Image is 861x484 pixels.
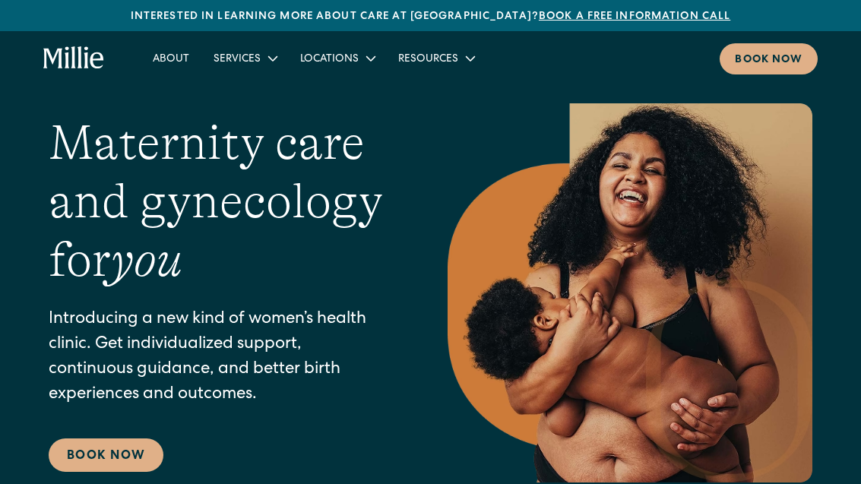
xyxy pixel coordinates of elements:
[288,46,386,71] div: Locations
[300,52,359,68] div: Locations
[735,52,802,68] div: Book now
[398,52,458,68] div: Resources
[386,46,486,71] div: Resources
[49,308,387,408] p: Introducing a new kind of women’s health clinic. Get individualized support, continuous guidance,...
[720,43,818,74] a: Book now
[539,11,730,22] a: Book a free information call
[43,46,104,70] a: home
[49,438,163,472] a: Book Now
[214,52,261,68] div: Services
[141,46,201,71] a: About
[49,114,387,289] h1: Maternity care and gynecology for
[111,233,182,287] em: you
[448,103,812,482] img: Smiling mother with her baby in arms, celebrating body positivity and the nurturing bond of postp...
[201,46,288,71] div: Services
